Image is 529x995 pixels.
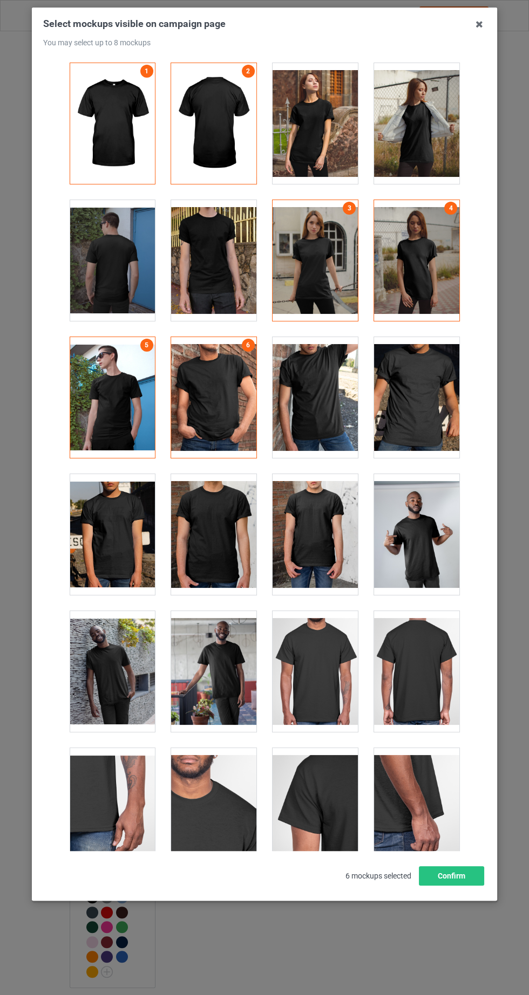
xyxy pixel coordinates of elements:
[43,18,226,29] span: Select mockups visible on campaign page
[241,65,254,78] a: 2
[343,202,356,215] a: 3
[419,866,484,886] button: Confirm
[140,65,153,78] a: 1
[338,864,419,888] span: 6 mockups selected
[241,339,254,352] a: 6
[444,202,457,215] a: 4
[140,339,153,352] a: 5
[43,38,151,47] span: You may select up to 8 mockups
